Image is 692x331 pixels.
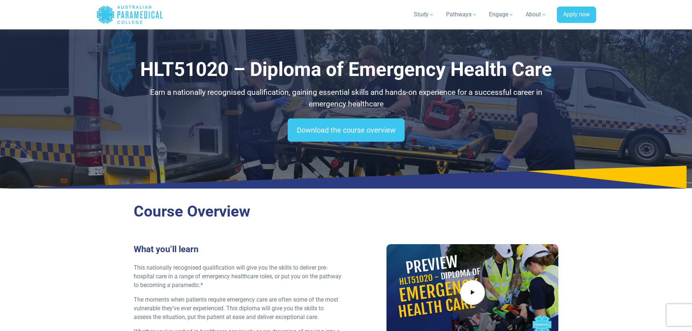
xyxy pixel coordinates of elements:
[134,58,559,81] h1: HLT51020 – Diploma of Emergency Health Care
[442,4,482,25] a: Pathways
[134,295,342,322] p: The moments when patients require emergency care are often some of the most vulnerable they’ve ev...
[485,4,518,25] a: Engage
[521,4,551,25] a: About
[134,263,342,290] p: This nationally recognised qualification will give you the skills to deliver pre-hospital care in...
[409,4,439,25] a: Study
[557,7,596,23] a: Apply now
[288,118,405,142] a: Download the course overview
[134,244,342,255] h3: What you’ll learn
[134,87,559,110] p: Earn a nationally recognised qualification, gaining essential skills and hands-on experience for ...
[134,202,559,221] h2: Course Overview
[96,3,163,27] a: Australian Paramedical College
